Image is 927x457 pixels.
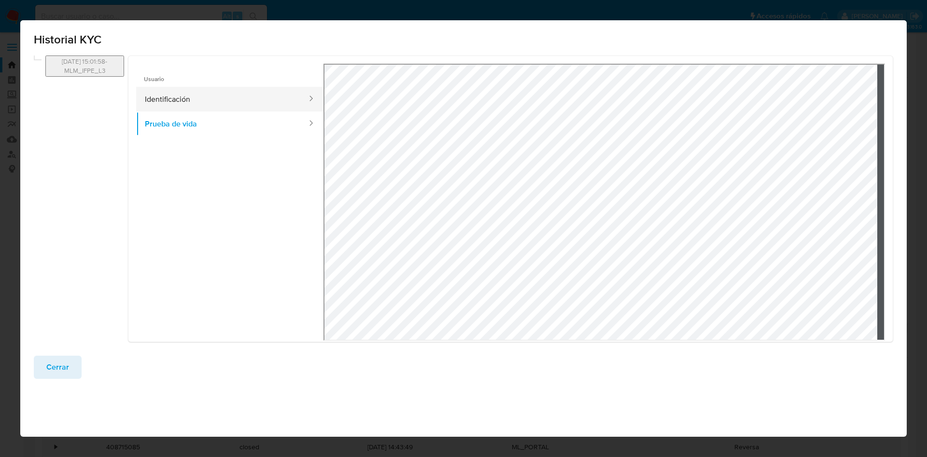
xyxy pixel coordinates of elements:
span: Cerrar [46,357,69,378]
button: 16/01/2024 15:01:58-MLM_IFPE_L3 [45,55,124,77]
button: Identificación [136,87,308,111]
button: Cerrar [34,356,82,379]
span: Historial KYC [34,34,893,45]
button: Prueba de vida [136,111,308,136]
span: Usuario [136,64,323,87]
